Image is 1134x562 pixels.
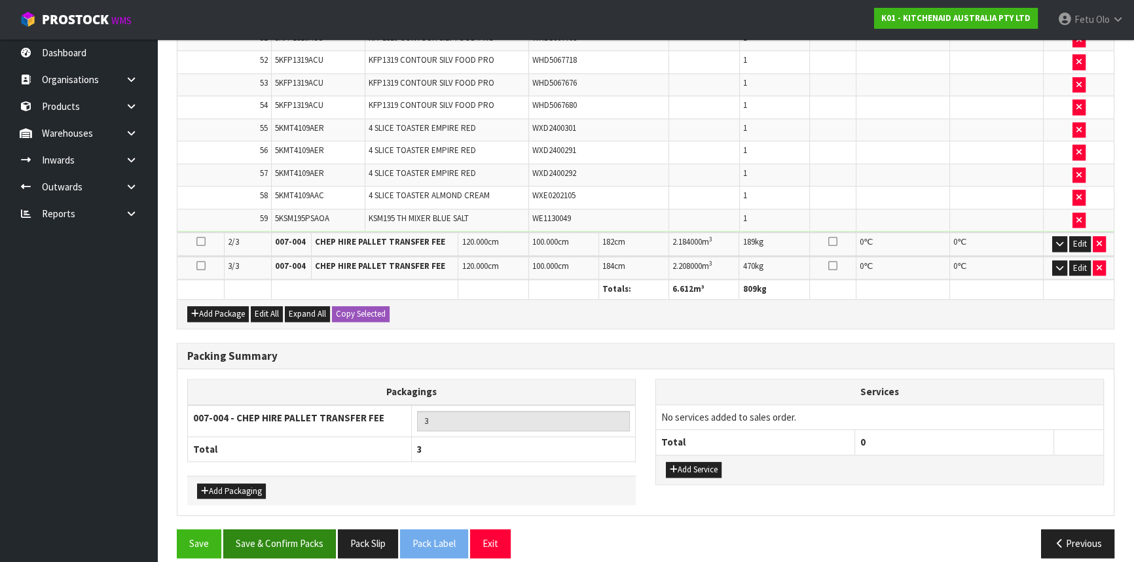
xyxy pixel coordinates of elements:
td: cm [458,232,528,255]
strong: 007-004 - CHEP HIRE PALLET TRANSFER FEE [193,412,384,424]
span: 5KFP1319ACU [275,54,323,65]
span: WHD5067708 [532,32,577,43]
th: Packagings [188,379,636,405]
td: ℃ [856,232,950,255]
span: 100.000 [532,236,558,247]
span: KSM195 TH MIXER BLUE SALT [369,213,469,224]
span: 4 SLICE TOASTER EMPIRE RED [369,167,476,179]
button: Add Package [187,306,249,322]
span: 58 [260,190,268,201]
span: 5KMT4109AAC [275,190,324,201]
span: 5KMT4109AER [275,167,324,179]
span: 5KMT4109AER [275,122,324,133]
td: cm [458,256,528,279]
span: 55 [260,122,268,133]
span: 51 [260,32,268,43]
strong: CHEP HIRE PALLET TRANSFER FEE [315,236,445,247]
span: 5KFP1319ACU [275,99,323,111]
span: 5KFP1319ACU [275,77,323,88]
span: Expand All [289,308,326,319]
span: KFP1319 CONTOUR SILV FOOD PRO [369,32,494,43]
td: kg [739,256,809,279]
td: kg [739,232,809,255]
span: 53 [260,77,268,88]
button: Copy Selected [332,306,390,322]
span: 56 [260,145,268,156]
button: Previous [1041,529,1114,557]
span: 59 [260,213,268,224]
span: 5KSM195PSAOA [275,213,329,224]
span: 189 [742,236,754,247]
span: 5KFP1319ACU [275,32,323,43]
span: 2.184000 [672,236,702,247]
td: cm [528,232,598,255]
button: Edit All [251,306,283,322]
span: 0 [860,260,864,272]
span: KFP1319 CONTOUR SILV FOOD PRO [369,77,494,88]
span: 1 [743,167,747,179]
span: 54 [260,99,268,111]
span: 3 [417,443,422,455]
button: Pack Label [400,529,468,557]
strong: K01 - KITCHENAID AUSTRALIA PTY LTD [881,12,1031,24]
span: 1 [743,54,747,65]
span: ProStock [42,11,109,28]
span: 4 SLICE TOASTER EMPIRE RED [369,122,476,133]
span: 6.612 [672,283,693,294]
td: No services added to sales order. [656,404,1103,429]
button: Edit [1069,260,1091,276]
th: Total [188,436,412,461]
sup: 3 [709,235,712,243]
span: 4 SLICE TOASTER EMPIRE RED [369,145,476,156]
span: 470 [742,260,754,272]
img: cube-alt.png [20,11,36,27]
button: Add Service [666,462,722,478]
button: Exit [470,529,511,557]
span: 1 [743,213,747,224]
span: 1 [743,145,747,156]
span: Fetu [1074,13,1094,26]
td: cm [598,256,668,279]
small: WMS [111,14,132,27]
span: 1 [743,122,747,133]
span: 120.000 [462,236,487,247]
span: 57 [260,167,268,179]
span: 0 [860,436,866,448]
span: 4 SLICE TOASTER ALMOND CREAM [369,190,490,201]
span: 2/3 [228,236,239,247]
span: 0 [953,260,957,272]
td: cm [598,232,668,255]
strong: CHEP HIRE PALLET TRANSFER FEE [315,260,445,272]
th: m³ [669,280,739,299]
span: WHD5067676 [532,77,577,88]
td: m [669,232,739,255]
td: cm [528,256,598,279]
span: WXD2400292 [532,167,576,179]
button: Add Packaging [197,483,266,499]
span: WHD5067680 [532,99,577,111]
span: WXD2400301 [532,122,576,133]
span: 2.208000 [672,260,702,272]
span: 0 [953,236,957,247]
span: KFP1319 CONTOUR SILV FOOD PRO [369,99,494,111]
strong: 007-004 [275,260,306,272]
button: Save & Confirm Packs [223,529,336,557]
span: 1 [743,99,747,111]
td: ℃ [856,256,950,279]
th: Totals: [598,280,668,299]
button: Save [177,529,221,557]
span: WE1130049 [532,213,571,224]
span: 52 [260,54,268,65]
span: 1 [743,77,747,88]
span: 1 [743,190,747,201]
span: 100.000 [532,260,558,272]
span: 184 [602,260,614,272]
span: WXD2400291 [532,145,576,156]
span: 1 [743,32,747,43]
th: kg [739,280,809,299]
span: WXE0202105 [532,190,576,201]
sup: 3 [709,259,712,268]
span: Olo [1096,13,1110,26]
button: Pack Slip [338,529,398,557]
span: 120.000 [462,260,487,272]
